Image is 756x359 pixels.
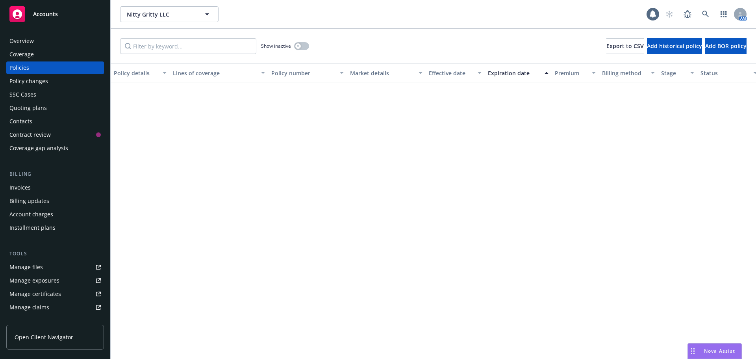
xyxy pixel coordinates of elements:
span: Export to CSV [606,42,644,50]
button: Add BOR policy [705,38,747,54]
a: Manage certificates [6,288,104,300]
button: Lines of coverage [170,63,268,82]
div: Lines of coverage [173,69,256,77]
a: Account charges [6,208,104,221]
a: Coverage [6,48,104,61]
span: Show inactive [261,43,291,49]
span: Accounts [33,11,58,17]
button: Expiration date [485,63,552,82]
button: Add historical policy [647,38,702,54]
div: Invoices [9,181,31,194]
a: Quoting plans [6,102,104,114]
span: Add BOR policy [705,42,747,50]
div: Status [700,69,749,77]
a: Policies [6,61,104,74]
div: Contract review [9,128,51,141]
a: Contract review [6,128,104,141]
a: Manage BORs [6,314,104,327]
div: Coverage [9,48,34,61]
div: Quoting plans [9,102,47,114]
div: Policies [9,61,29,74]
button: Policy details [111,63,170,82]
a: Search [698,6,713,22]
a: Billing updates [6,195,104,207]
a: Switch app [716,6,732,22]
button: Billing method [599,63,658,82]
div: Manage BORs [9,314,46,327]
div: Contacts [9,115,32,128]
a: SSC Cases [6,88,104,101]
a: Overview [6,35,104,47]
div: Account charges [9,208,53,221]
a: Manage claims [6,301,104,314]
div: Coverage gap analysis [9,142,68,154]
div: Tools [6,250,104,258]
div: Overview [9,35,34,47]
a: Installment plans [6,221,104,234]
span: Nitty Gritty LLC [127,10,195,19]
div: Installment plans [9,221,56,234]
div: Policy number [271,69,335,77]
div: Billing method [602,69,646,77]
span: Open Client Navigator [15,333,73,341]
button: Market details [347,63,426,82]
div: Manage files [9,261,43,273]
div: Billing [6,170,104,178]
input: Filter by keyword... [120,38,256,54]
a: Manage exposures [6,274,104,287]
button: Export to CSV [606,38,644,54]
span: Add historical policy [647,42,702,50]
div: Manage certificates [9,288,61,300]
button: Nitty Gritty LLC [120,6,219,22]
a: Coverage gap analysis [6,142,104,154]
div: Drag to move [688,344,698,359]
a: Report a Bug [680,6,695,22]
a: Manage files [6,261,104,273]
a: Start snowing [661,6,677,22]
div: Manage exposures [9,274,59,287]
div: Policy details [114,69,158,77]
div: Policy changes [9,75,48,87]
button: Policy number [268,63,347,82]
button: Stage [658,63,697,82]
div: Billing updates [9,195,49,207]
div: Effective date [429,69,473,77]
div: Market details [350,69,414,77]
div: Stage [661,69,686,77]
a: Policy changes [6,75,104,87]
div: SSC Cases [9,88,36,101]
a: Invoices [6,181,104,194]
span: Nova Assist [704,348,735,354]
a: Accounts [6,3,104,25]
button: Premium [552,63,599,82]
div: Expiration date [488,69,540,77]
button: Effective date [426,63,485,82]
button: Nova Assist [687,343,742,359]
a: Contacts [6,115,104,128]
div: Manage claims [9,301,49,314]
div: Premium [555,69,587,77]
